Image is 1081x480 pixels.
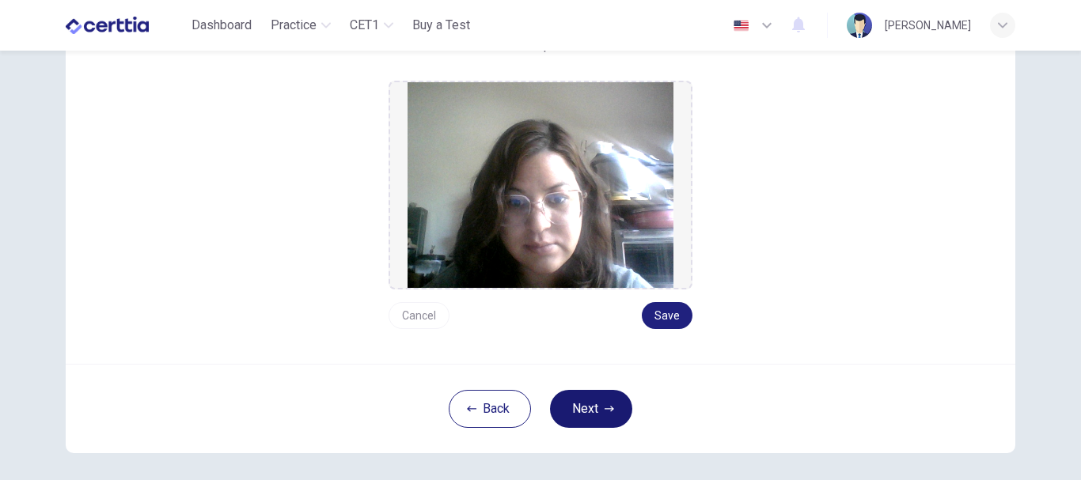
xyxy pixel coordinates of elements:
button: Save [642,302,692,329]
button: Dashboard [185,11,258,40]
span: Buy a Test [412,16,470,35]
span: Dashboard [192,16,252,35]
span: CET1 [350,16,379,35]
button: Cancel [389,302,449,329]
img: CERTTIA logo [66,9,149,41]
img: preview screemshot [408,82,673,288]
img: en [731,20,751,32]
img: Profile picture [847,13,872,38]
a: CERTTIA logo [66,9,185,41]
button: Back [449,390,531,428]
span: Practice [271,16,317,35]
button: Practice [264,11,337,40]
button: Buy a Test [406,11,476,40]
div: [PERSON_NAME] [885,16,971,35]
button: CET1 [343,11,400,40]
button: Next [550,390,632,428]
